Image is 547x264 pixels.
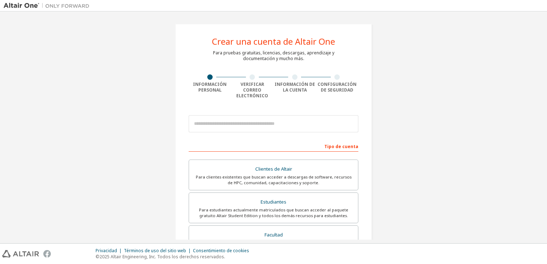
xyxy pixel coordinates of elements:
div: Crear una cuenta de Altair One [212,37,335,46]
div: Consentimiento de cookies [193,248,253,254]
img: altair_logo.svg [2,250,39,258]
div: Para estudiantes actualmente matriculados que buscan acceder al paquete gratuito Altair Student E... [193,207,354,219]
div: Verificar correo electrónico [231,82,274,99]
div: Información personal [189,82,231,93]
div: Tipo de cuenta [189,140,358,152]
font: 2025 Altair Engineering, Inc. Todos los derechos reservados. [100,254,225,260]
div: Configuración de seguridad [316,82,359,93]
div: Facultad [193,230,354,240]
p: © [96,254,253,260]
img: Altair One [4,2,93,9]
div: Clientes de Altair [193,164,354,174]
div: Para pruebas gratuitas, licencias, descargas, aprendizaje y documentación y mucho más. [213,50,334,62]
div: Para clientes existentes que buscan acceder a descargas de software, recursos de HPC, comunidad, ... [193,174,354,186]
div: Términos de uso del sitio web [124,248,193,254]
div: Información de la cuenta [273,82,316,93]
img: facebook.svg [43,250,51,258]
div: Privacidad [96,248,124,254]
div: Estudiantes [193,197,354,207]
